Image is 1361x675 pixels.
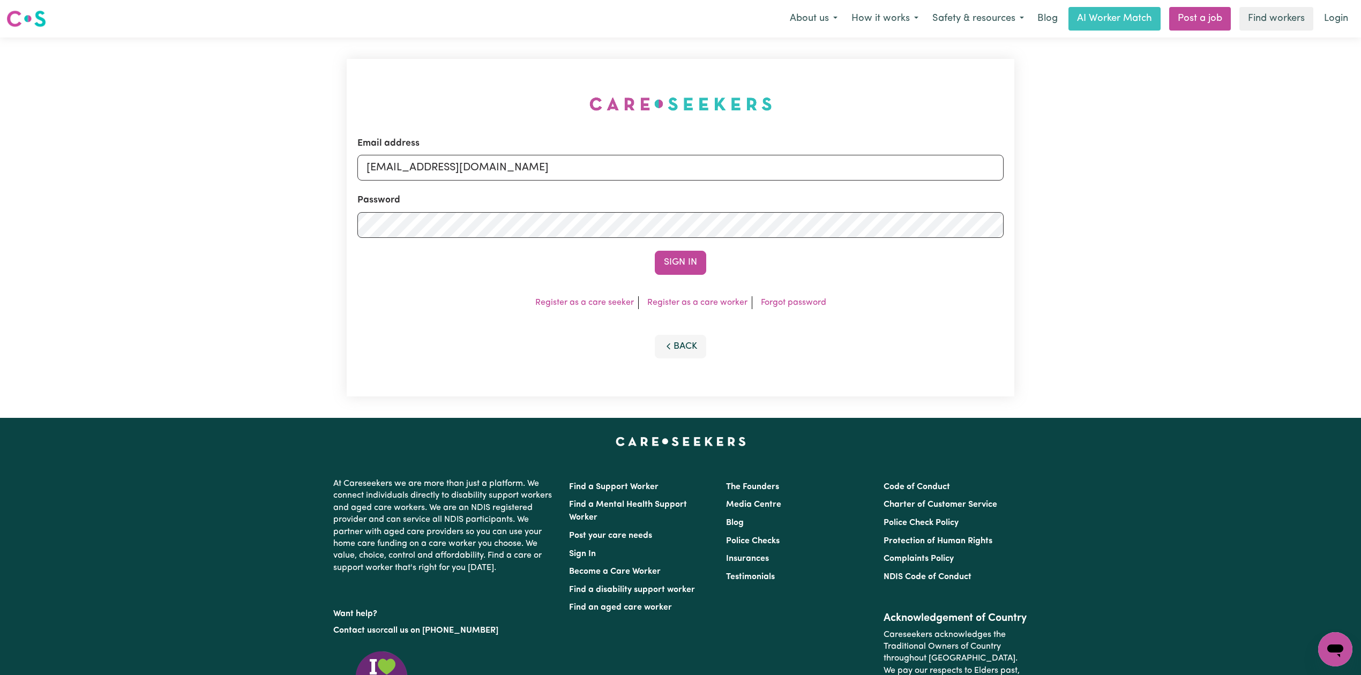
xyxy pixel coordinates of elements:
a: Blog [1031,7,1064,31]
a: Login [1318,7,1355,31]
a: Charter of Customer Service [884,500,997,509]
a: Blog [726,519,744,527]
a: Register as a care seeker [535,298,634,307]
p: Want help? [333,604,556,620]
a: Post a job [1169,7,1231,31]
h2: Acknowledgement of Country [884,612,1028,625]
a: Find workers [1239,7,1313,31]
a: Find a Support Worker [569,483,659,491]
a: Police Check Policy [884,519,959,527]
a: The Founders [726,483,779,491]
a: Police Checks [726,537,780,545]
a: Register as a care worker [647,298,747,307]
a: Careseekers home page [616,437,746,446]
a: Become a Care Worker [569,567,661,576]
a: Protection of Human Rights [884,537,992,545]
a: Forgot password [761,298,826,307]
button: How it works [844,7,925,30]
a: Sign In [569,550,596,558]
img: Careseekers logo [6,9,46,28]
a: Find an aged care worker [569,603,672,612]
a: Complaints Policy [884,554,954,563]
a: Code of Conduct [884,483,950,491]
button: Back [655,335,706,358]
a: Contact us [333,626,376,635]
a: AI Worker Match [1068,7,1161,31]
input: Email address [357,155,1004,181]
a: Find a disability support worker [569,586,695,594]
label: Email address [357,137,420,151]
label: Password [357,193,400,207]
a: Find a Mental Health Support Worker [569,500,687,522]
p: or [333,620,556,641]
a: Insurances [726,554,769,563]
a: Careseekers logo [6,6,46,31]
p: At Careseekers we are more than just a platform. We connect individuals directly to disability su... [333,474,556,578]
a: Testimonials [726,573,775,581]
button: Safety & resources [925,7,1031,30]
a: Media Centre [726,500,781,509]
a: NDIS Code of Conduct [884,573,971,581]
a: call us on [PHONE_NUMBER] [384,626,498,635]
a: Post your care needs [569,531,652,540]
button: Sign In [655,251,706,274]
button: About us [783,7,844,30]
iframe: Button to launch messaging window [1318,632,1352,666]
